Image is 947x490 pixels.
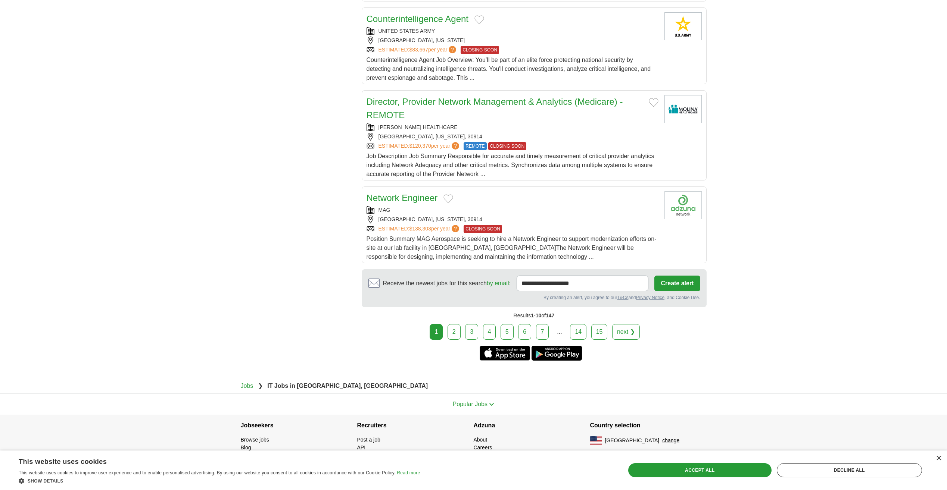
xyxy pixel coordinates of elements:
button: Add to favorite jobs [649,98,658,107]
span: $138,303 [409,226,431,232]
span: $120,370 [409,143,431,149]
span: ? [452,142,459,150]
div: [GEOGRAPHIC_DATA], [US_STATE], 30914 [367,216,658,223]
span: [GEOGRAPHIC_DATA] [605,437,660,445]
a: ESTIMATED:$138,303per year? [379,225,461,233]
a: 5 [501,324,514,340]
a: 4 [483,324,496,340]
a: Counterintelligence Agent [367,14,469,24]
div: Accept all [628,463,772,477]
div: ... [552,324,567,339]
div: MAG [367,206,658,214]
a: About [474,437,487,443]
a: T&Cs [617,295,628,300]
a: Jobs [241,383,253,389]
span: Counterintelligence Agent Job Overview: You’ll be part of an elite force protecting national secu... [367,57,651,81]
div: [GEOGRAPHIC_DATA], [US_STATE], 30914 [367,133,658,141]
div: Results of [362,307,707,324]
a: API [357,445,366,450]
a: Get the iPhone app [480,346,530,361]
div: This website uses cookies [19,455,401,466]
span: CLOSING SOON [464,225,502,233]
span: Position Summary MAG Aerospace is seeking to hire a Network Engineer to support modernization eff... [367,236,657,260]
button: Add to favorite jobs [474,15,484,24]
a: 2 [448,324,461,340]
a: [PERSON_NAME] HEALTHCARE [379,124,458,130]
img: United States Army logo [664,12,702,40]
img: Molina Healthcare logo [664,95,702,123]
a: Read more, opens a new window [397,470,420,475]
a: ESTIMATED:$83,667per year? [379,46,458,54]
button: Create alert [654,276,700,291]
button: change [662,437,679,445]
div: Show details [19,477,420,484]
a: 6 [518,324,531,340]
a: 15 [591,324,608,340]
a: UNITED STATES ARMY [379,28,435,34]
span: REMOTE [464,142,486,150]
span: ? [449,46,456,53]
a: 14 [570,324,586,340]
div: Close [936,456,941,461]
span: Receive the newest jobs for this search : [383,279,511,288]
a: 3 [465,324,478,340]
div: By creating an alert, you agree to our and , and Cookie Use. [368,294,700,301]
span: 147 [546,312,554,318]
a: by email [487,280,509,286]
strong: IT Jobs in [GEOGRAPHIC_DATA], [GEOGRAPHIC_DATA] [267,383,428,389]
img: US flag [590,436,602,445]
span: This website uses cookies to improve user experience and to enable personalised advertising. By u... [19,470,396,475]
span: CLOSING SOON [461,46,499,54]
span: Popular Jobs [453,401,487,407]
img: toggle icon [489,403,494,406]
span: Job Description Job Summary Responsible for accurate and timely measurement of critical provider ... [367,153,654,177]
h4: Country selection [590,415,707,436]
a: Post a job [357,437,380,443]
a: Network Engineer [367,193,438,203]
a: Director, Provider Network Management & Analytics (Medicare) - REMOTE [367,97,623,120]
a: 7 [536,324,549,340]
img: Company logo [664,191,702,219]
a: Get the Android app [532,346,582,361]
button: Add to favorite jobs [443,194,453,203]
a: ESTIMATED:$120,370per year? [379,142,461,150]
span: Show details [28,478,63,484]
div: 1 [430,324,443,340]
a: Blog [241,445,251,450]
span: $83,667 [409,47,428,53]
span: ❯ [258,383,263,389]
a: Browse jobs [241,437,269,443]
span: ? [452,225,459,232]
div: Decline all [777,463,922,477]
span: CLOSING SOON [488,142,527,150]
a: next ❯ [612,324,640,340]
a: Careers [474,445,492,450]
div: [GEOGRAPHIC_DATA], [US_STATE] [367,37,658,44]
a: Privacy Notice [636,295,664,300]
span: 1-10 [531,312,541,318]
